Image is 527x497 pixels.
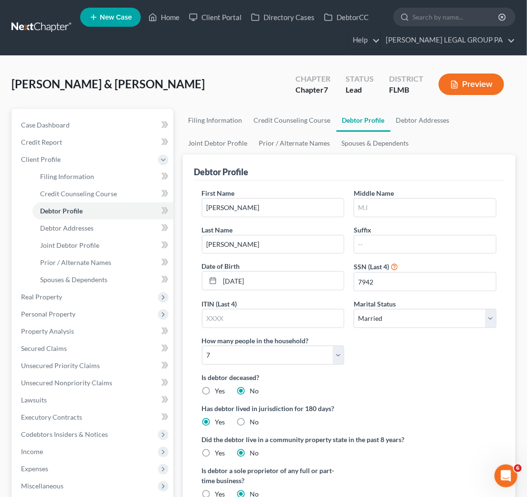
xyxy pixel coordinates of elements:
[514,465,522,472] span: 6
[202,372,496,382] label: Is debtor deceased?
[40,258,111,266] span: Prior / Alternate Names
[21,138,62,146] span: Credit Report
[21,310,75,318] span: Personal Property
[202,188,235,198] label: First Name
[21,293,62,301] span: Real Property
[495,465,517,487] iframe: Intercom live chat
[11,77,205,91] span: [PERSON_NAME] & [PERSON_NAME]
[354,235,496,254] input: --
[13,340,173,357] a: Secured Claims
[32,237,173,254] a: Joint Debtor Profile
[40,275,107,284] span: Spouses & Dependents
[21,327,74,335] span: Property Analysis
[202,299,237,309] label: ITIN (Last 4)
[354,273,496,291] input: XXXX
[248,109,337,132] a: Credit Counseling Course
[381,32,515,49] a: [PERSON_NAME] LEGAL GROUP PA
[32,185,173,202] a: Credit Counseling Course
[40,224,94,232] span: Debtor Addresses
[354,199,496,217] input: M.I
[184,9,246,26] a: Client Portal
[348,32,380,49] a: Help
[13,323,173,340] a: Property Analysis
[336,132,415,155] a: Spouses & Dependents
[389,74,423,85] div: District
[202,261,240,271] label: Date of Birth
[250,417,259,427] label: No
[13,391,173,409] a: Lawsuits
[215,386,225,396] label: Yes
[354,299,396,309] label: Marital Status
[32,168,173,185] a: Filing Information
[295,74,330,85] div: Chapter
[390,109,455,132] a: Debtor Addresses
[202,434,496,444] label: Did the debtor live in a community property state in the past 8 years?
[202,465,345,486] label: Is debtor a sole proprietor of any full or part-time business?
[202,235,344,254] input: --
[354,262,389,272] label: SSN (Last 4)
[346,85,374,95] div: Lead
[202,403,496,413] label: Has debtor lived in jurisdiction for 180 days?
[40,190,117,198] span: Credit Counseling Course
[215,417,225,427] label: Yes
[194,166,249,178] div: Debtor Profile
[202,225,233,235] label: Last Name
[13,116,173,134] a: Case Dashboard
[220,272,344,290] input: MM/DD/YYYY
[250,386,259,396] label: No
[354,225,371,235] label: Suffix
[202,309,344,328] input: XXXX
[319,9,373,26] a: DebtorCC
[21,413,82,421] span: Executory Contracts
[295,85,330,95] div: Chapter
[32,220,173,237] a: Debtor Addresses
[21,379,112,387] span: Unsecured Nonpriority Claims
[21,344,67,352] span: Secured Claims
[354,188,394,198] label: Middle Name
[21,465,48,473] span: Expenses
[21,447,43,455] span: Income
[439,74,504,95] button: Preview
[215,448,225,458] label: Yes
[21,121,70,129] span: Case Dashboard
[183,109,248,132] a: Filing Information
[250,448,259,458] label: No
[32,254,173,271] a: Prior / Alternate Names
[21,396,47,404] span: Lawsuits
[40,172,94,180] span: Filing Information
[13,409,173,426] a: Executory Contracts
[412,8,500,26] input: Search by name...
[32,202,173,220] a: Debtor Profile
[337,109,390,132] a: Debtor Profile
[40,241,99,249] span: Joint Debtor Profile
[246,9,319,26] a: Directory Cases
[40,207,83,215] span: Debtor Profile
[183,132,253,155] a: Joint Debtor Profile
[346,74,374,85] div: Status
[389,85,423,95] div: FLMB
[21,155,61,163] span: Client Profile
[13,134,173,151] a: Credit Report
[32,271,173,288] a: Spouses & Dependents
[13,357,173,374] a: Unsecured Priority Claims
[100,14,132,21] span: New Case
[253,132,336,155] a: Prior / Alternate Names
[21,482,63,490] span: Miscellaneous
[21,361,100,370] span: Unsecured Priority Claims
[144,9,184,26] a: Home
[324,85,328,94] span: 7
[202,336,309,346] label: How many people in the household?
[21,430,108,438] span: Codebtors Insiders & Notices
[13,374,173,391] a: Unsecured Nonpriority Claims
[202,199,344,217] input: --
